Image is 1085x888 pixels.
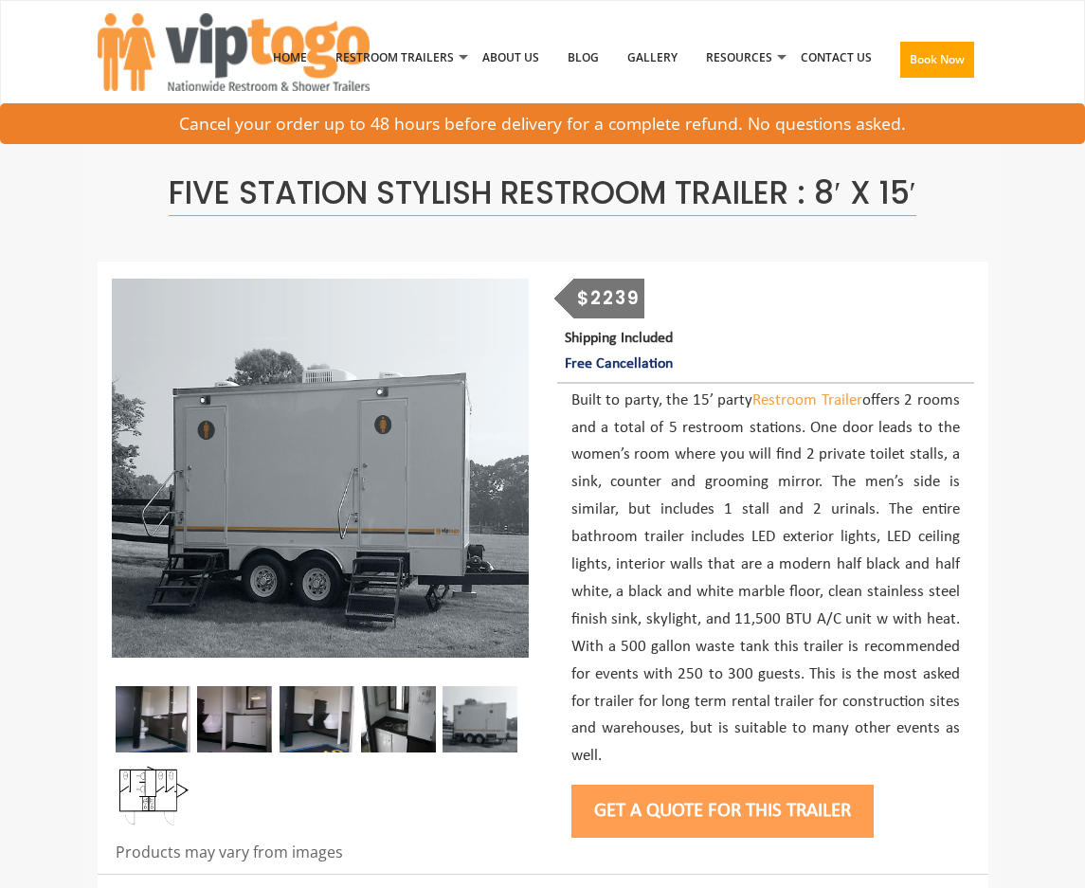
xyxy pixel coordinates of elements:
[112,279,529,658] img: Full view of five station restroom trailer with two separate doors for men and women
[169,171,915,216] span: Five Station Stylish Restroom Trailer : 8′ x 15′
[98,13,370,91] img: VIPTOGO
[197,686,272,752] img: Privacy is ensured by dividing walls that separate the urinals from the sink area.
[259,9,321,107] a: Home
[886,9,988,118] a: Book Now
[613,9,692,107] a: Gallery
[571,785,874,838] button: Get a Quote for this Trailer
[752,392,862,408] a: Restroom Trailer
[571,801,874,821] a: Get a Quote for this Trailer
[443,686,517,752] img: Full view of five station restroom trailer with two separate doors for men and women
[692,9,787,107] a: Resources
[565,326,973,377] p: Shipping Included
[565,356,673,372] span: Free Cancellation
[573,279,644,318] div: $2239
[321,9,468,107] a: Restroom Trailers
[571,388,960,771] p: Built to party, the 15’ party offers 2 rooms and a total of 5 restroom stations. One door leads t...
[116,686,190,752] img: Restroom trailers include all the paper supplies you should need for your event.
[280,686,354,752] img: A 2-urinal design makes this a 5 station restroom trailer.
[900,42,974,78] button: Book Now
[116,762,190,828] img: Floor Plan of 5 station restroom with sink and toilet
[468,9,553,107] a: About Us
[787,9,886,107] a: Contact Us
[553,9,613,107] a: Blog
[112,842,529,874] div: Products may vary from images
